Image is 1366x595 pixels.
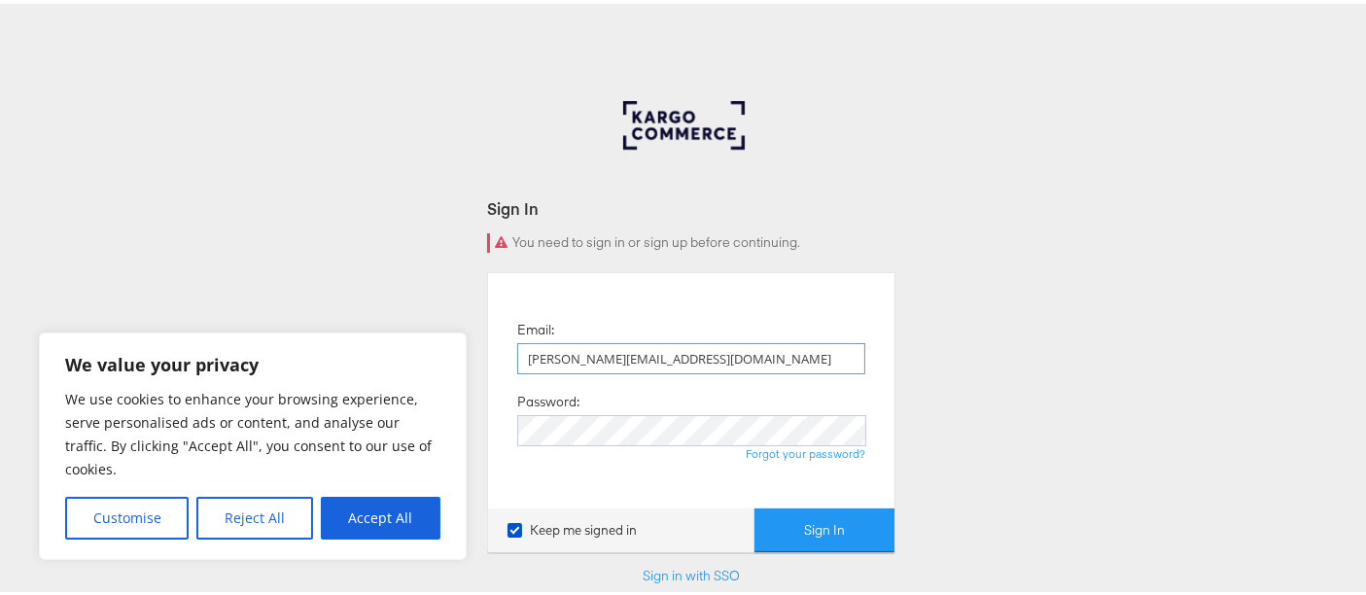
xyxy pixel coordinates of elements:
div: Sign In [487,193,895,216]
label: Email: [517,317,554,335]
a: Forgot your password? [746,442,865,457]
button: Accept All [321,493,440,536]
a: Sign in with SSO [643,563,740,580]
label: Keep me signed in [508,517,637,536]
p: We use cookies to enhance your browsing experience, serve personalised ads or content, and analys... [65,384,440,477]
button: Customise [65,493,189,536]
input: Email [517,339,865,370]
div: We value your privacy [39,329,467,556]
label: Password: [517,389,579,407]
button: Reject All [196,493,312,536]
p: We value your privacy [65,349,440,372]
button: Sign In [754,505,894,548]
div: You need to sign in or sign up before continuing. [487,229,895,249]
